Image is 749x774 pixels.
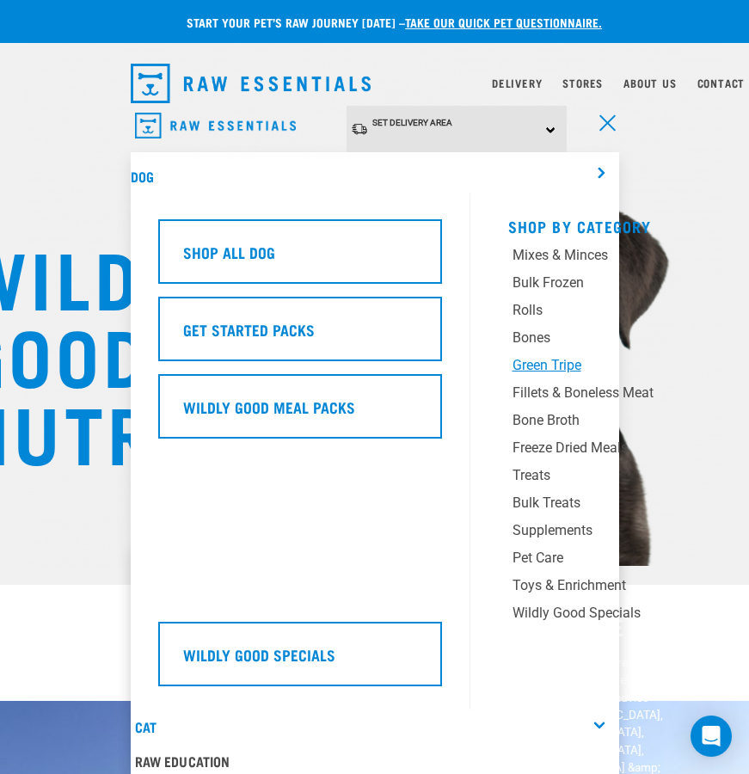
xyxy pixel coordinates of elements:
div: Green Tripe [513,355,710,376]
div: Supplements [513,520,710,541]
div: Bulk Frozen [513,273,710,293]
div: Toys & Enrichment [513,575,710,596]
div: Bulk Treats [513,493,710,513]
a: Toys & Enrichment [508,575,723,603]
a: Stores [562,80,603,86]
img: van-moving.png [351,122,368,136]
a: Fillets & Boneless Meat [508,383,723,410]
a: Freeze Dried Meals [508,438,723,465]
a: menu [588,105,619,136]
a: Contact [697,80,746,86]
a: Treats [508,465,723,493]
a: Cat [135,722,157,730]
div: Fillets & Boneless Meat [513,383,710,403]
div: Mixes & Minces [513,245,710,266]
div: Freeze Dried Meals [513,438,710,458]
a: Shop All Dog [158,219,442,297]
h5: Shop All Dog [183,241,275,263]
div: Bones [513,328,710,348]
a: Green Tripe [508,355,723,383]
div: Pet Care [513,548,710,568]
span: Set Delivery Area [372,118,452,127]
a: Wildly Good Specials [158,622,442,699]
a: Bone Broth [508,410,723,438]
div: Rolls [513,300,710,321]
a: Pet Care [508,548,723,575]
div: Treats [513,465,710,486]
a: Bulk Frozen [508,273,723,300]
a: Bones [508,328,723,355]
h5: Wildly Good Meal Packs [183,396,355,418]
a: Dog [131,172,154,180]
a: take our quick pet questionnaire. [405,19,602,25]
div: Open Intercom Messenger [691,716,732,757]
nav: dropdown navigation [117,57,633,110]
h5: Shop By Category [508,218,723,231]
div: Bone Broth [513,410,710,431]
a: Get Started Packs [158,297,442,374]
a: Bulk Treats [508,493,723,520]
a: Rolls [508,300,723,328]
a: Wildly Good Meal Packs [158,374,442,451]
h5: Wildly Good Specials [183,643,335,666]
a: Delivery [492,80,542,86]
a: About Us [623,80,676,86]
img: Raw Essentials Logo [131,64,371,103]
div: Wildly Good Specials [513,603,710,623]
a: Wildly Good Specials [508,603,723,630]
h5: Get Started Packs [183,318,315,341]
img: Raw Essentials Logo [135,113,296,139]
a: Mixes & Minces [508,245,723,273]
a: Supplements [508,520,723,548]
